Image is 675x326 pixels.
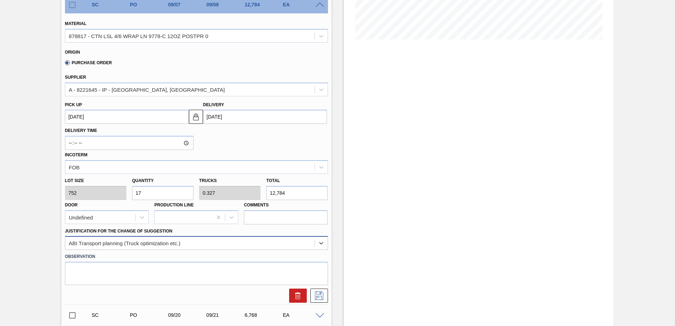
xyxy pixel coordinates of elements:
[69,240,180,246] div: ABI Transport planning (Truck optimization etc.)
[128,2,171,7] div: Purchase order
[266,178,280,183] label: Total
[192,113,200,121] img: locked
[132,178,154,183] label: Quantity
[65,203,78,207] label: Door
[189,110,203,124] button: locked
[65,176,126,186] label: Lot size
[69,214,93,220] div: Undefined
[69,164,80,170] div: FOB
[244,200,328,210] label: Comments
[128,312,171,318] div: Purchase order
[307,289,328,303] div: Save Suggestion
[65,50,80,55] label: Origin
[65,21,86,26] label: Material
[199,178,217,183] label: Trucks
[243,2,286,7] div: 12,784
[69,33,208,39] div: 878817 - CTN LSL 4/6 WRAP LN 9778-C 12OZ POSTPR 0
[203,102,224,107] label: Delivery
[90,2,133,7] div: Suggestion Created
[166,312,209,318] div: 09/20/2025
[205,2,247,7] div: 09/08/2025
[65,102,82,107] label: Pick up
[203,110,327,124] input: mm/dd/yyyy
[65,60,112,65] label: Purchase Order
[65,110,189,124] input: mm/dd/yyyy
[286,289,307,303] div: Delete Suggestion
[65,152,88,157] label: Incoterm
[154,203,193,207] label: Production Line
[65,252,328,262] label: Observation
[90,312,133,318] div: Suggestion Created
[69,86,225,92] div: A - 8221645 - IP - [GEOGRAPHIC_DATA], [GEOGRAPHIC_DATA]
[281,2,324,7] div: EA
[281,312,324,318] div: EA
[243,312,286,318] div: 6,768
[166,2,209,7] div: 09/07/2025
[65,75,86,80] label: Supplier
[205,312,247,318] div: 09/21/2025
[65,126,193,136] label: Delivery Time
[65,229,172,234] label: Justification for the Change of Suggestion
